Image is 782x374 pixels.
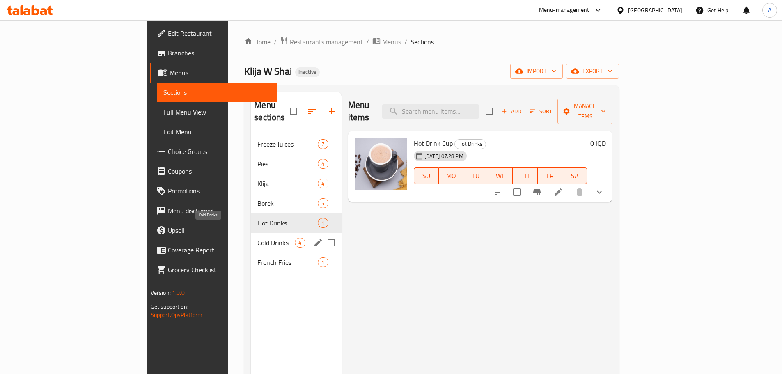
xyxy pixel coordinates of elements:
[498,105,524,118] button: Add
[318,140,328,148] span: 7
[290,37,363,47] span: Restaurants management
[527,105,554,118] button: Sort
[168,265,271,275] span: Grocery Checklist
[594,187,604,197] svg: Show Choices
[295,67,320,77] div: Inactive
[295,69,320,76] span: Inactive
[150,220,277,240] a: Upsell
[366,37,369,47] li: /
[355,138,407,190] img: Hot Drink Cup
[312,236,324,249] button: edit
[318,219,328,227] span: 1
[257,159,318,169] span: Pies
[589,182,609,202] button: show more
[527,182,547,202] button: Branch-specific-item
[150,43,277,63] a: Branches
[251,233,341,252] div: Cold Drinks4edit
[257,198,318,208] span: Borek
[498,105,524,118] span: Add item
[454,139,486,149] div: Hot Drinks
[524,105,557,118] span: Sort items
[442,170,460,182] span: MO
[318,179,328,188] div: items
[163,87,271,97] span: Sections
[151,287,171,298] span: Version:
[257,139,318,149] span: Freeze Juices
[538,167,562,184] button: FR
[168,147,271,156] span: Choice Groups
[508,184,525,201] span: Select to update
[566,170,584,182] span: SA
[382,37,401,47] span: Menus
[510,64,563,79] button: import
[541,170,559,182] span: FR
[163,127,271,137] span: Edit Menu
[295,238,305,248] div: items
[257,238,295,248] span: Cold Drinks
[295,239,305,247] span: 4
[318,218,328,228] div: items
[455,139,486,149] span: Hot Drinks
[513,167,537,184] button: TH
[318,180,328,188] span: 4
[280,37,363,47] a: Restaurants management
[157,122,277,142] a: Edit Menu
[500,107,522,116] span: Add
[491,170,509,182] span: WE
[562,167,587,184] button: SA
[168,225,271,235] span: Upsell
[150,142,277,161] a: Choice Groups
[257,257,318,267] span: French Fries
[539,5,589,15] div: Menu-management
[530,107,552,116] span: Sort
[404,37,407,47] li: /
[566,64,619,79] button: export
[257,218,318,228] span: Hot Drinks
[421,152,467,160] span: [DATE] 07:28 PM
[168,206,271,216] span: Menu disclaimer
[516,170,534,182] span: TH
[414,137,453,149] span: Hot Drink Cup
[382,104,479,119] input: search
[168,28,271,38] span: Edit Restaurant
[439,167,463,184] button: MO
[564,101,606,122] span: Manage items
[251,252,341,272] div: French Fries1
[318,257,328,267] div: items
[168,48,271,58] span: Branches
[168,166,271,176] span: Coupons
[322,101,342,121] button: Add section
[251,213,341,233] div: Hot Drinks1
[467,170,485,182] span: TU
[157,83,277,102] a: Sections
[318,139,328,149] div: items
[168,186,271,196] span: Promotions
[553,187,563,197] a: Edit menu item
[251,174,341,193] div: Klija4
[372,37,401,47] a: Menus
[150,161,277,181] a: Coupons
[488,167,513,184] button: WE
[410,37,434,47] span: Sections
[163,107,271,117] span: Full Menu View
[151,310,203,320] a: Support.OpsPlatform
[768,6,771,15] span: A
[557,99,612,124] button: Manage items
[318,198,328,208] div: items
[517,66,556,76] span: import
[590,138,606,149] h6: 0 IQD
[302,101,322,121] span: Sort sections
[414,167,439,184] button: SU
[318,200,328,207] span: 5
[251,193,341,213] div: Borek5
[318,259,328,266] span: 1
[244,37,619,47] nav: breadcrumb
[157,102,277,122] a: Full Menu View
[251,154,341,174] div: Pies4
[348,99,373,124] h2: Menu items
[172,287,185,298] span: 1.0.0
[150,240,277,260] a: Coverage Report
[318,159,328,169] div: items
